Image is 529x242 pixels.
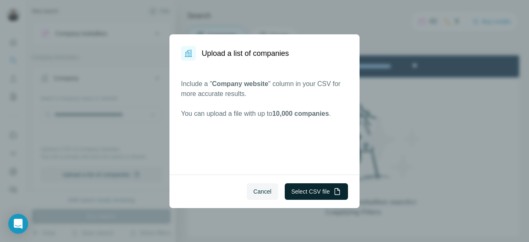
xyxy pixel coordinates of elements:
div: Upgrade plan for full access to Surfe [107,2,223,20]
span: Company website [212,80,268,87]
h1: Upload a list of companies [202,48,289,59]
p: You can upload a file with up to . [181,109,348,119]
button: Cancel [247,183,278,200]
div: Open Intercom Messenger [8,214,28,234]
button: Select CSV file [285,183,348,200]
p: Include a " " column in your CSV for more accurate results. [181,79,348,99]
span: 10,000 companies [272,110,329,117]
span: Cancel [253,187,272,196]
